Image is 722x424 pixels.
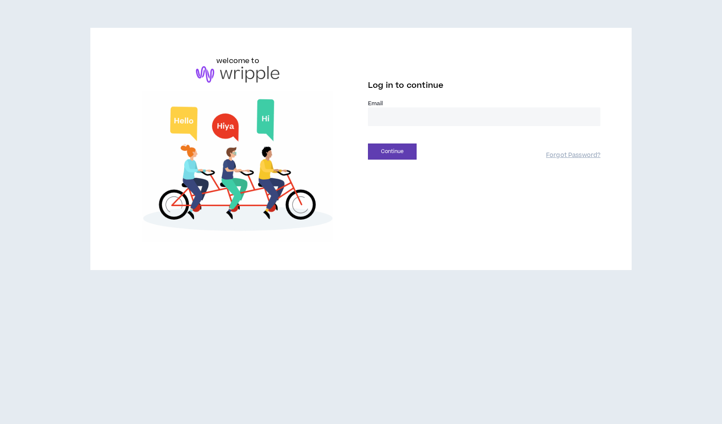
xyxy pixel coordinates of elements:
[546,151,600,160] a: Forgot Password?
[368,80,444,91] span: Log in to continue
[196,66,279,83] img: logo-brand.png
[368,100,600,107] label: Email
[368,144,417,160] button: Continue
[122,91,354,243] img: Welcome to Wripple
[216,56,259,66] h6: welcome to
